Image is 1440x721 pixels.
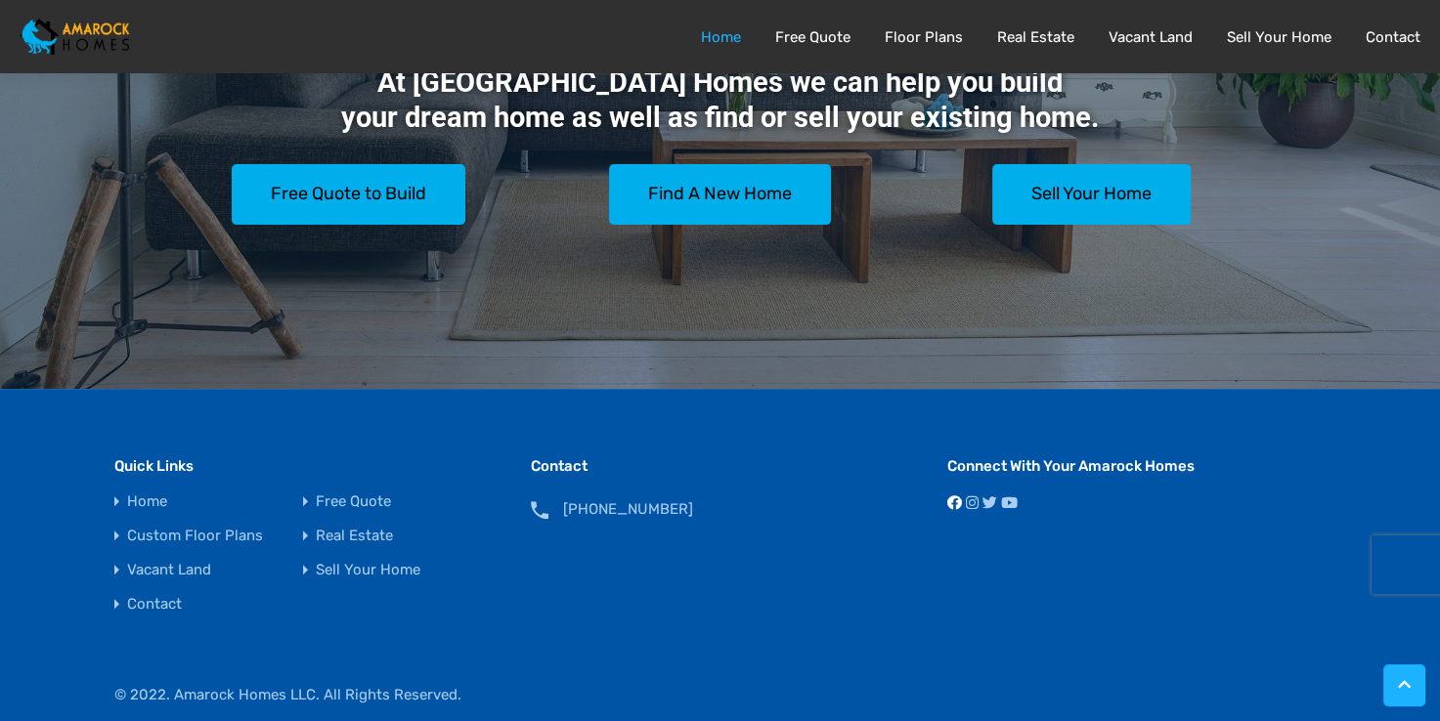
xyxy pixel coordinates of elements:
[701,28,741,46] a: Home
[271,184,426,205] span: Free Quote to Build
[232,164,465,225] a: Free Quote to Build
[531,457,908,475] h3: Contact
[114,457,492,475] h3: Quick Links
[997,28,1074,46] a: Real Estate
[1109,28,1193,46] a: Vacant Land
[316,494,391,509] a: Free Quote
[127,563,211,577] a: Vacant Land
[20,19,129,54] img: Amarock Homes
[127,529,263,543] a: Custom Floor Plans
[563,494,693,524] a: [PHONE_NUMBER]
[992,164,1191,225] a: Sell Your Home
[947,457,1325,475] h3: Connect With Your Amarock Homes
[775,28,851,46] a: Free Quote
[1031,184,1152,205] span: Sell Your Home
[127,494,167,509] a: Home
[316,529,393,543] a: Real Estate
[648,184,792,205] span: Find A New Home
[885,28,963,46] a: Floor Plans
[127,597,182,612] a: Contact
[1227,28,1331,46] a: Sell Your Home
[1366,28,1420,46] a: Contact
[316,563,420,577] a: Sell Your Home
[134,64,1307,136] p: At [GEOGRAPHIC_DATA] Homes we can help you build your dream home as well as find or sell your exi...
[95,680,481,709] p: © 2022. Amarock Homes LLC. All Rights Reserved.
[609,164,831,225] a: Find A New Home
